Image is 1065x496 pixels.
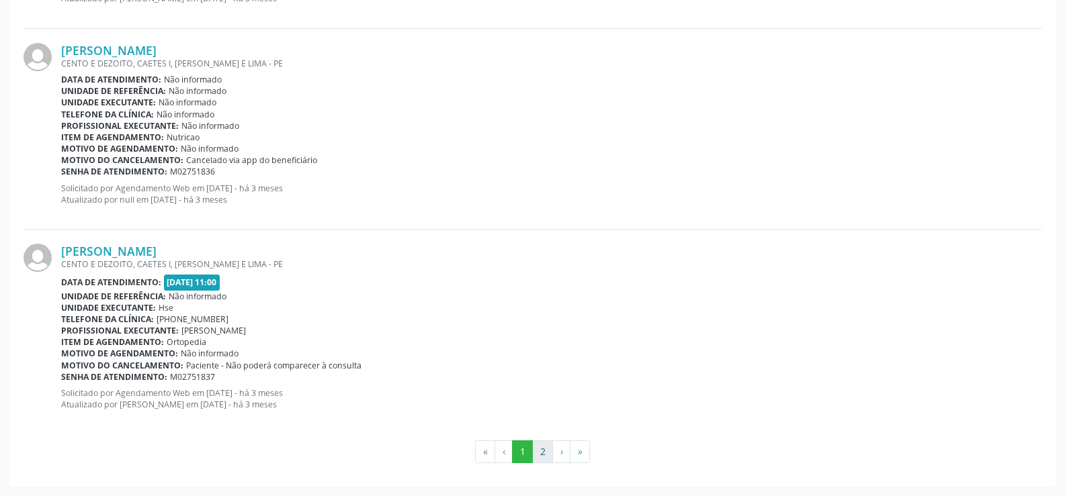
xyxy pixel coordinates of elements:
[164,74,222,85] span: Não informado
[61,313,154,325] b: Telefone da clínica:
[61,132,164,143] b: Item de agendamento:
[570,440,590,463] button: Go to last page
[167,132,200,143] span: Nutricao
[512,440,533,463] button: Go to page 1
[159,97,216,108] span: Não informado
[61,120,179,132] b: Profissional executante:
[61,371,167,383] b: Senha de atendimento:
[61,183,1041,205] p: Solicitado por Agendamento Web em [DATE] - há 3 meses Atualizado por null em [DATE] - há 3 meses
[61,74,161,85] b: Data de atendimento:
[61,387,1041,410] p: Solicitado por Agendamento Web em [DATE] - há 3 meses Atualizado por [PERSON_NAME] em [DATE] - há...
[61,43,157,58] a: [PERSON_NAME]
[24,43,52,71] img: img
[532,440,553,463] button: Go to page 2
[24,244,52,272] img: img
[181,325,246,336] span: [PERSON_NAME]
[552,440,570,463] button: Go to next page
[61,291,166,302] b: Unidade de referência:
[186,154,317,166] span: Cancelado via app do beneficiário
[24,440,1041,463] ul: Pagination
[186,360,361,371] span: Paciente - Não poderá comparecer à consulta
[61,143,178,154] b: Motivo de agendamento:
[170,166,215,177] span: M02751836
[61,258,1041,270] div: CENTO E DEZOITO, CAETES I, [PERSON_NAME] E LIMA - PE
[181,143,239,154] span: Não informado
[61,302,156,313] b: Unidade executante:
[61,58,1041,69] div: CENTO E DEZOITO, CAETES I, [PERSON_NAME] E LIMA - PE
[170,371,215,383] span: M02751837
[61,154,183,166] b: Motivo do cancelamento:
[164,275,220,290] span: [DATE] 11:00
[61,244,157,258] a: [PERSON_NAME]
[61,336,164,348] b: Item de agendamento:
[61,166,167,177] b: Senha de atendimento:
[159,302,173,313] span: Hse
[169,85,226,97] span: Não informado
[61,277,161,288] b: Data de atendimento:
[61,360,183,371] b: Motivo do cancelamento:
[181,348,239,359] span: Não informado
[169,291,226,302] span: Não informado
[61,325,179,336] b: Profissional executante:
[181,120,239,132] span: Não informado
[61,348,178,359] b: Motivo de agendamento:
[61,97,156,108] b: Unidade executante:
[157,109,214,120] span: Não informado
[157,313,228,325] span: [PHONE_NUMBER]
[167,336,206,348] span: Ortopedia
[61,85,166,97] b: Unidade de referência:
[61,109,154,120] b: Telefone da clínica:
